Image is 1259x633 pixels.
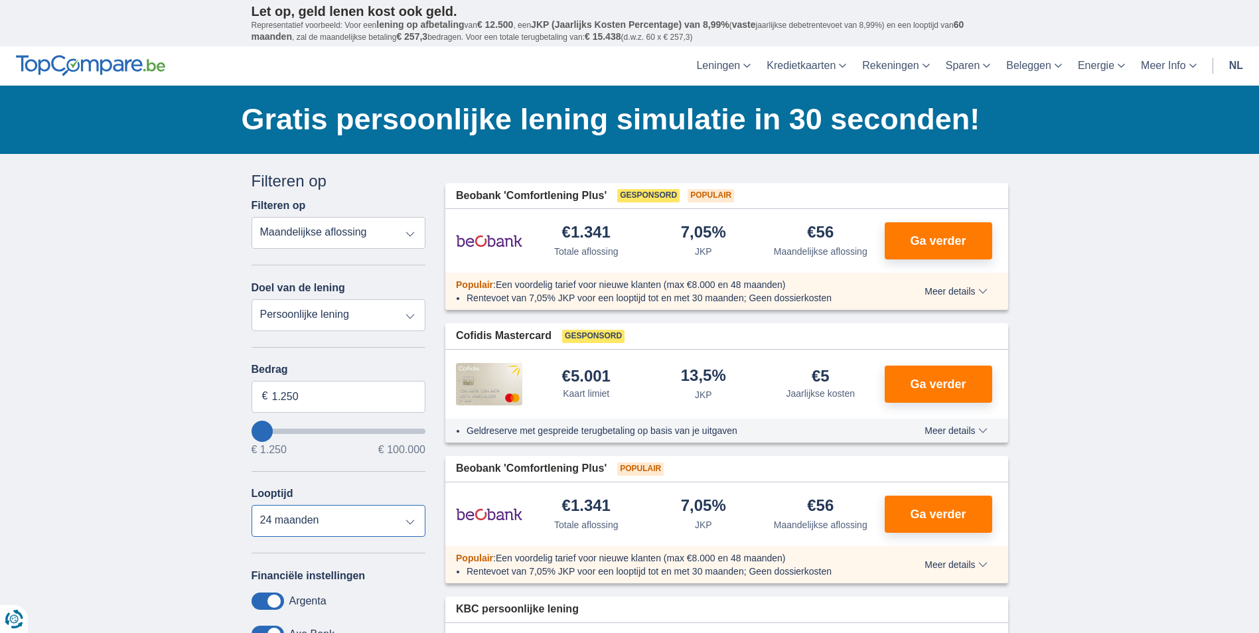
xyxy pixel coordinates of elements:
[252,282,345,294] label: Doel van de lening
[396,31,427,42] span: € 257,3
[925,426,987,435] span: Meer details
[910,508,966,520] span: Ga verder
[376,19,464,30] span: lening op afbetaling
[681,368,726,386] div: 13,5%
[915,425,997,436] button: Meer details
[252,488,293,500] label: Looptijd
[695,388,712,401] div: JKP
[925,287,987,296] span: Meer details
[496,553,786,563] span: Een voordelig tarief voor nieuwe klanten (max €8.000 en 48 maanden)
[681,224,726,242] div: 7,05%
[563,387,609,400] div: Kaart limiet
[1070,46,1133,86] a: Energie
[445,551,887,565] div: :
[531,19,729,30] span: JKP (Jaarlijks Kosten Percentage) van 8,99%
[910,378,966,390] span: Ga verder
[16,55,165,76] img: TopCompare
[1221,46,1251,86] a: nl
[562,224,611,242] div: €1.341
[252,445,287,455] span: € 1.250
[456,498,522,531] img: product.pl.alt Beobank
[456,224,522,257] img: product.pl.alt Beobank
[252,364,426,376] label: Bedrag
[252,19,964,42] span: 60 maanden
[885,366,992,403] button: Ga verder
[456,328,552,344] span: Cofidis Mastercard
[562,498,611,516] div: €1.341
[885,496,992,533] button: Ga verder
[774,245,867,258] div: Maandelijkse aflossing
[467,565,876,578] li: Rentevoet van 7,05% JKP voor een looptijd tot en met 30 maanden; Geen dossierkosten
[617,189,680,202] span: Gesponsord
[998,46,1070,86] a: Beleggen
[915,286,997,297] button: Meer details
[554,245,619,258] div: Totale aflossing
[456,188,607,204] span: Beobank 'Comfortlening Plus'
[915,559,997,570] button: Meer details
[807,224,834,242] div: €56
[242,99,1008,140] h1: Gratis persoonlijke lening simulatie in 30 seconden!
[252,570,366,582] label: Financiële instellingen
[562,330,625,343] span: Gesponsord
[456,461,607,476] span: Beobank 'Comfortlening Plus'
[456,363,522,405] img: product.pl.alt Cofidis CC
[477,19,514,30] span: € 12.500
[688,46,759,86] a: Leningen
[252,3,1008,19] p: Let op, geld lenen kost ook geld.
[378,445,425,455] span: € 100.000
[252,200,306,212] label: Filteren op
[467,291,876,305] li: Rentevoet van 7,05% JKP voor een looptijd tot en met 30 maanden; Geen dossierkosten
[732,19,756,30] span: vaste
[774,518,867,531] div: Maandelijkse aflossing
[289,595,327,607] label: Argenta
[456,602,579,617] span: KBC persoonlijke lening
[807,498,834,516] div: €56
[938,46,999,86] a: Sparen
[786,387,855,400] div: Jaarlijkse kosten
[562,368,611,384] div: €5.001
[759,46,854,86] a: Kredietkaarten
[681,498,726,516] div: 7,05%
[456,553,493,563] span: Populair
[252,19,1008,43] p: Representatief voorbeeld: Voor een van , een ( jaarlijkse debetrentevoet van 8,99%) en een loopti...
[885,222,992,259] button: Ga verder
[812,368,830,384] div: €5
[496,279,786,290] span: Een voordelig tarief voor nieuwe klanten (max €8.000 en 48 maanden)
[910,235,966,247] span: Ga verder
[1133,46,1205,86] a: Meer Info
[456,279,493,290] span: Populair
[617,462,664,476] span: Populair
[554,518,619,531] div: Totale aflossing
[252,170,426,192] div: Filteren op
[467,424,876,437] li: Geldreserve met gespreide terugbetaling op basis van je uitgaven
[688,189,734,202] span: Populair
[854,46,937,86] a: Rekeningen
[262,389,268,404] span: €
[445,278,887,291] div: :
[252,429,426,434] input: wantToBorrow
[695,245,712,258] div: JKP
[585,31,621,42] span: € 15.438
[695,518,712,531] div: JKP
[925,560,987,569] span: Meer details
